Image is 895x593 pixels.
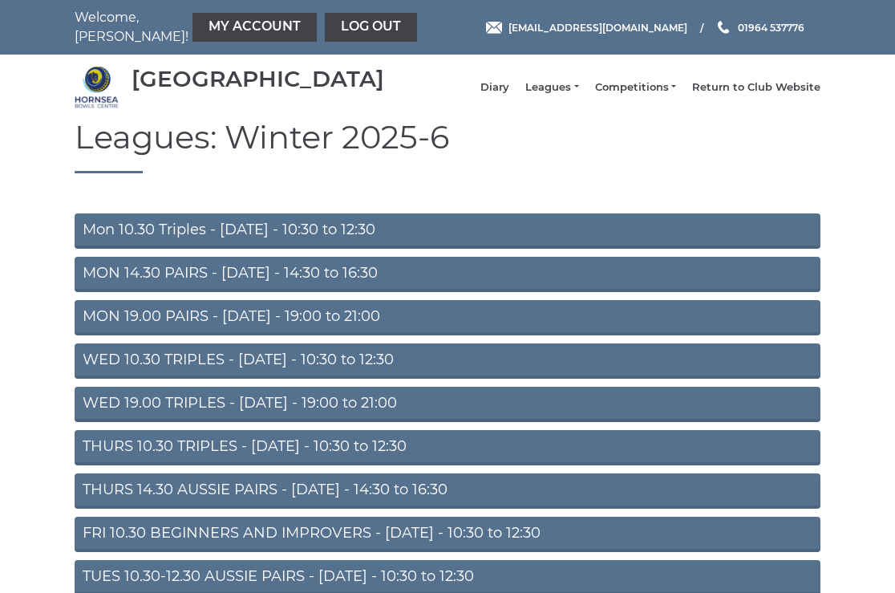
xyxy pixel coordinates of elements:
a: Competitions [595,80,676,95]
div: [GEOGRAPHIC_DATA] [132,67,384,91]
a: Email [EMAIL_ADDRESS][DOMAIN_NAME] [486,20,687,35]
a: FRI 10.30 BEGINNERS AND IMPROVERS - [DATE] - 10:30 to 12:30 [75,517,820,552]
a: MON 14.30 PAIRS - [DATE] - 14:30 to 16:30 [75,257,820,292]
a: My Account [192,13,317,42]
img: Hornsea Bowls Centre [75,65,119,109]
nav: Welcome, [PERSON_NAME]! [75,8,371,47]
img: Email [486,22,502,34]
span: [EMAIL_ADDRESS][DOMAIN_NAME] [508,21,687,33]
a: WED 10.30 TRIPLES - [DATE] - 10:30 to 12:30 [75,343,820,379]
a: Log out [325,13,417,42]
a: Mon 10.30 Triples - [DATE] - 10:30 to 12:30 [75,213,820,249]
h1: Leagues: Winter 2025-6 [75,120,820,173]
a: MON 19.00 PAIRS - [DATE] - 19:00 to 21:00 [75,300,820,335]
a: Phone us 01964 537776 [715,20,804,35]
a: WED 19.00 TRIPLES - [DATE] - 19:00 to 21:00 [75,387,820,422]
a: Diary [480,80,509,95]
a: THURS 10.30 TRIPLES - [DATE] - 10:30 to 12:30 [75,430,820,465]
a: Leagues [525,80,578,95]
img: Phone us [718,21,729,34]
a: THURS 14.30 AUSSIE PAIRS - [DATE] - 14:30 to 16:30 [75,473,820,509]
span: 01964 537776 [738,21,804,33]
a: Return to Club Website [692,80,820,95]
